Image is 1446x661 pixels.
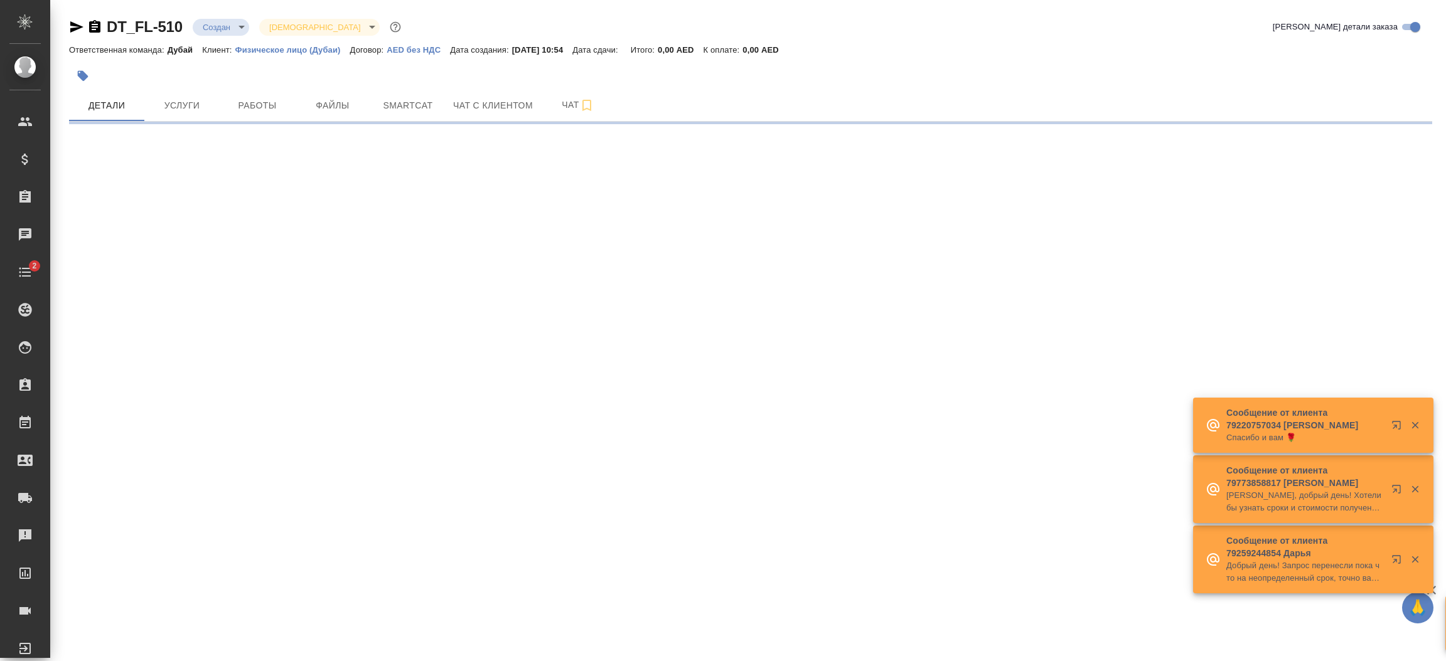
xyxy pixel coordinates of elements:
[631,45,658,55] p: Итого:
[227,98,287,114] span: Работы
[265,22,364,33] button: [DEMOGRAPHIC_DATA]
[387,44,450,55] a: AED без НДС
[259,19,379,36] div: Создан
[193,19,249,36] div: Создан
[387,45,450,55] p: AED без НДС
[704,45,743,55] p: К оплате:
[1384,547,1414,577] button: Открыть в новой вкладке
[450,45,511,55] p: Дата создания:
[1226,559,1383,584] p: Добрый день! Запрос перенесли пока что на неопределенный срок, точно вам сказать не могу. Какая-то п
[152,98,212,114] span: Услуги
[512,45,573,55] p: [DATE] 10:54
[742,45,788,55] p: 0,00 AED
[1402,554,1428,565] button: Закрыть
[69,45,168,55] p: Ответственная команда:
[168,45,203,55] p: Дубай
[69,62,97,90] button: Добавить тэг
[77,98,137,114] span: Детали
[350,45,387,55] p: Договор:
[303,98,363,114] span: Файлы
[199,22,234,33] button: Создан
[548,97,608,113] span: Чат
[1226,464,1383,489] p: Сообщение от клиента 79773858817 [PERSON_NAME]
[235,45,350,55] p: Физическое лицо (Дубаи)
[87,19,102,34] button: Скопировать ссылку
[1384,413,1414,443] button: Открыть в новой вкладке
[1226,406,1383,431] p: Сообщение от клиента 79220757034 [PERSON_NAME]
[658,45,703,55] p: 0,00 AED
[1384,477,1414,507] button: Открыть в новой вкладке
[69,19,84,34] button: Скопировать ссылку для ЯМессенджера
[1226,489,1383,514] p: [PERSON_NAME], добрый день! Хотели бы узнать сроки и стоимости получения справки о несудимости с ...
[453,98,533,114] span: Чат с клиентом
[378,98,438,114] span: Smartcat
[572,45,621,55] p: Дата сдачи:
[1402,420,1428,431] button: Закрыть
[202,45,235,55] p: Клиент:
[387,19,404,35] button: Доп статусы указывают на важность/срочность заказа
[579,98,594,113] svg: Подписаться
[1226,534,1383,559] p: Сообщение от клиента 79259244854 Дарья
[24,260,44,272] span: 2
[1402,484,1428,495] button: Закрыть
[1273,21,1398,33] span: [PERSON_NAME] детали заказа
[1226,431,1383,444] p: Спасибо и вам 🌹
[235,44,350,55] a: Физическое лицо (Дубаи)
[3,256,47,288] a: 2
[107,18,183,35] a: DT_FL-510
